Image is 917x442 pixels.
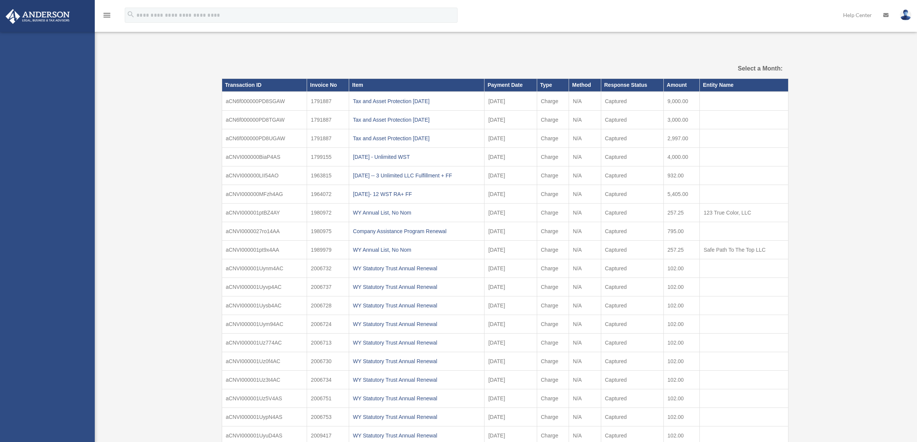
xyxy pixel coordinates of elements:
td: N/A [569,148,601,166]
td: Captured [601,334,663,352]
td: N/A [569,222,601,241]
div: WY Statutory Trust Annual Renewal [353,263,480,274]
td: Charge [537,259,569,278]
td: Charge [537,352,569,371]
td: 1791887 [307,129,349,148]
td: [DATE] [484,371,537,389]
td: aCN6f000000PD8UGAW [222,129,307,148]
td: Charge [537,296,569,315]
td: aCNVI0000027ro14AA [222,222,307,241]
div: WY Statutory Trust Annual Renewal [353,300,480,311]
a: menu [102,13,111,20]
td: 1791887 [307,92,349,111]
td: aCNVI000001Uz0f4AC [222,352,307,371]
td: 2006737 [307,278,349,296]
td: Captured [601,296,663,315]
td: 1980975 [307,222,349,241]
td: aCNVI000001Uym94AC [222,315,307,334]
td: aCNVI000000LII54AO [222,166,307,185]
td: Charge [537,92,569,111]
td: N/A [569,352,601,371]
td: aCNVI000000BiaP4AS [222,148,307,166]
td: [DATE] [484,92,537,111]
td: Captured [601,222,663,241]
td: [DATE] [484,129,537,148]
td: Captured [601,111,663,129]
td: aCNVI000001Uynm4AC [222,259,307,278]
td: N/A [569,278,601,296]
td: 102.00 [663,296,699,315]
td: 1799155 [307,148,349,166]
div: WY Statutory Trust Annual Renewal [353,393,480,404]
td: 5,405.00 [663,185,699,204]
th: Invoice No [307,79,349,92]
td: [DATE] [484,204,537,222]
div: WY Statutory Trust Annual Renewal [353,319,480,329]
td: [DATE] [484,166,537,185]
td: [DATE] [484,352,537,371]
td: Charge [537,315,569,334]
td: Captured [601,185,663,204]
td: Captured [601,204,663,222]
td: Safe Path To The Top LLC [700,241,788,259]
div: [DATE]- 12 WST RA+ FF [353,189,480,199]
td: aCNVI000000MFzh4AG [222,185,307,204]
td: aCN6f000000PD8SGAW [222,92,307,111]
td: Captured [601,259,663,278]
td: aCNVI000001Uyvp4AC [222,278,307,296]
td: Captured [601,129,663,148]
td: 1963815 [307,166,349,185]
td: N/A [569,166,601,185]
td: [DATE] [484,259,537,278]
td: aCNVI000001UypN4AS [222,408,307,426]
td: 123 True Color, LLC [700,204,788,222]
div: Tax and Asset Protection [DATE] [353,96,480,107]
td: 2006734 [307,371,349,389]
td: N/A [569,315,601,334]
td: 2006732 [307,259,349,278]
th: Amount [663,79,699,92]
td: 257.25 [663,204,699,222]
div: WY Statutory Trust Annual Renewal [353,412,480,422]
td: Charge [537,185,569,204]
td: [DATE] [484,278,537,296]
td: N/A [569,371,601,389]
td: Captured [601,389,663,408]
td: 2006751 [307,389,349,408]
td: 257.25 [663,241,699,259]
th: Entity Name [700,79,788,92]
div: WY Annual List, No Nom [353,245,480,255]
td: Charge [537,204,569,222]
td: Charge [537,334,569,352]
div: [DATE] -- 3 Unlimited LLC Fulfillment + FF [353,170,480,181]
td: 2006728 [307,296,349,315]
th: Response Status [601,79,663,92]
td: aCNVI000001pt9x4AA [222,241,307,259]
td: [DATE] [484,222,537,241]
td: Captured [601,241,663,259]
td: 2006724 [307,315,349,334]
td: [DATE] [484,241,537,259]
td: aCNVI000001Uz774AC [222,334,307,352]
td: N/A [569,241,601,259]
label: Select a Month: [699,63,782,74]
td: N/A [569,204,601,222]
td: 3,000.00 [663,111,699,129]
td: 1989979 [307,241,349,259]
div: WY Statutory Trust Annual Renewal [353,356,480,367]
div: Tax and Asset Protection [DATE] [353,133,480,144]
td: Charge [537,241,569,259]
td: 102.00 [663,334,699,352]
td: Charge [537,371,569,389]
td: 932.00 [663,166,699,185]
td: Charge [537,408,569,426]
td: Captured [601,278,663,296]
td: 1791887 [307,111,349,129]
td: 2006753 [307,408,349,426]
td: [DATE] [484,148,537,166]
div: Company Assistance Program Renewal [353,226,480,237]
div: WY Statutory Trust Annual Renewal [353,337,480,348]
td: 102.00 [663,371,699,389]
td: N/A [569,111,601,129]
div: WY Statutory Trust Annual Renewal [353,375,480,385]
